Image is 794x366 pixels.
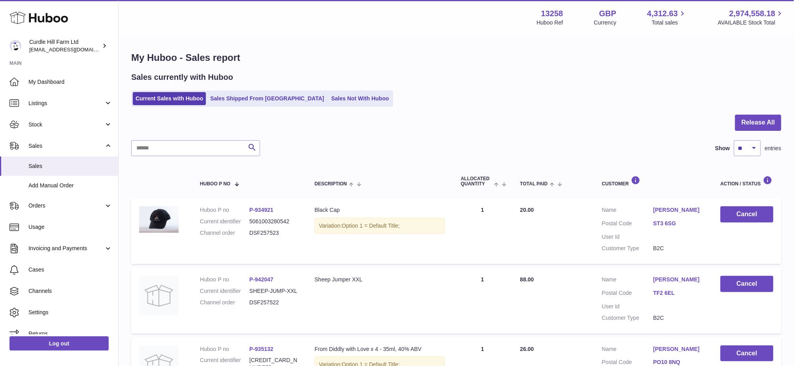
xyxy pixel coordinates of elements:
a: [PERSON_NAME] [653,345,705,353]
span: My Dashboard [28,78,112,86]
a: TF2 6EL [653,289,705,297]
div: Currency [594,19,617,26]
a: Current Sales with Huboo [133,92,206,105]
dt: Postal Code [602,220,653,229]
dt: Postal Code [602,289,653,299]
span: Total sales [652,19,687,26]
dt: Name [602,206,653,216]
strong: GBP [599,8,616,19]
div: Sheep Jumper XXL [315,276,445,283]
div: Huboo Ref [537,19,563,26]
td: 1 [453,268,512,334]
label: Show [715,145,730,152]
span: entries [765,145,781,152]
span: AVAILABLE Stock Total [718,19,785,26]
span: Orders [28,202,104,209]
span: ALLOCATED Quantity [461,176,492,187]
h2: Sales currently with Huboo [131,72,233,83]
span: Sales [28,142,104,150]
div: Variation: [315,218,445,234]
dd: SHEEP-JUMP-XXL [249,287,299,295]
span: 26.00 [520,346,534,352]
dt: Current identifier [200,287,249,295]
button: Cancel [720,345,773,362]
a: 2,974,558.18 AVAILABLE Stock Total [718,8,785,26]
div: Black Cap [315,206,445,214]
button: Release All [735,115,781,131]
a: P-935132 [249,346,273,352]
img: EOB_7277EOB.jpg [139,206,179,233]
dt: Name [602,345,653,355]
span: 20.00 [520,207,534,213]
dt: Current identifier [200,218,249,225]
span: Add Manual Order [28,182,112,189]
dt: Channel order [200,299,249,306]
a: Sales Not With Huboo [328,92,392,105]
span: Stock [28,121,104,128]
span: Sales [28,162,112,170]
span: Usage [28,223,112,231]
a: P-934921 [249,207,273,213]
a: PO10 8NQ [653,358,705,366]
span: Returns [28,330,112,338]
span: Description [315,181,347,187]
dt: Channel order [200,229,249,237]
dt: Name [602,276,653,285]
div: Customer [602,176,705,187]
span: Huboo P no [200,181,230,187]
dt: Huboo P no [200,345,249,353]
dd: DSF257523 [249,229,299,237]
img: no-photo.jpg [139,276,179,315]
dt: Huboo P no [200,276,249,283]
button: Cancel [720,206,773,223]
dt: Customer Type [602,314,653,322]
span: Invoicing and Payments [28,245,104,252]
h1: My Huboo - Sales report [131,51,781,64]
dt: Huboo P no [200,206,249,214]
span: Channels [28,287,112,295]
td: 1 [453,198,512,264]
img: internalAdmin-13258@internal.huboo.com [9,40,21,52]
dt: User Id [602,303,653,310]
dd: 5061003280542 [249,218,299,225]
span: 2,974,558.18 [729,8,775,19]
a: Sales Shipped From [GEOGRAPHIC_DATA] [207,92,327,105]
span: Cases [28,266,112,274]
span: [EMAIL_ADDRESS][DOMAIN_NAME] [29,46,116,53]
div: Curdle Hill Farm Ltd [29,38,100,53]
div: From Diddly with Love x 4 - 35ml, 40% ABV [315,345,445,353]
dt: User Id [602,233,653,241]
span: Total paid [520,181,548,187]
dd: B2C [653,314,705,322]
dd: B2C [653,245,705,252]
span: Settings [28,309,112,316]
dd: DSF257522 [249,299,299,306]
span: 4,312.63 [647,8,678,19]
button: Cancel [720,276,773,292]
span: Option 1 = Default Title; [342,223,400,229]
a: [PERSON_NAME] [653,276,705,283]
strong: 13258 [541,8,563,19]
dt: Customer Type [602,245,653,252]
a: 4,312.63 Total sales [647,8,687,26]
div: Action / Status [720,176,773,187]
a: [PERSON_NAME] [653,206,705,214]
a: ST3 6SG [653,220,705,227]
a: Log out [9,336,109,351]
span: 88.00 [520,276,534,283]
a: P-942047 [249,276,273,283]
span: Listings [28,100,104,107]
